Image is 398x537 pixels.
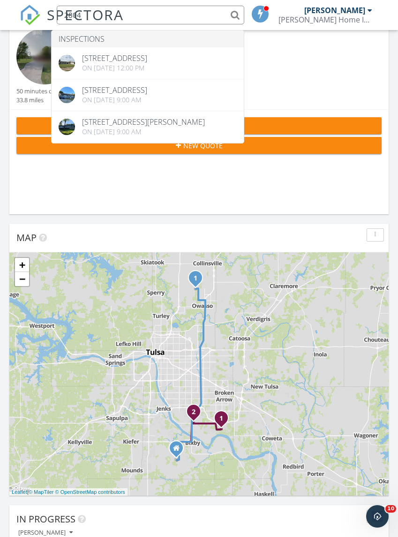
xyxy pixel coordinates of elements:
i: 1 [219,416,223,422]
img: 9525563%2Fcover_photos%2F6D63kYgwDZ8fcn6eXH6B%2Foriginal.jpg [59,55,75,71]
a: © MapTiler [29,489,54,495]
a: 3:00 pm [STREET_ADDRESS] [PERSON_NAME] 50 minutes drive time 33.8 miles [16,28,382,105]
a: [STREET_ADDRESS] On [DATE] 12:00 pm [52,47,244,79]
div: Tucker Home Inspections [278,15,372,24]
button: New Inspection [16,117,382,134]
a: [STREET_ADDRESS][PERSON_NAME] On [DATE] 9:00 am [52,111,244,143]
div: [STREET_ADDRESS] [82,54,147,62]
i: 1 [194,275,197,282]
div: [STREET_ADDRESS][PERSON_NAME] [82,118,205,126]
div: [STREET_ADDRESS] [82,86,147,94]
div: On [DATE] 9:00 am [82,128,205,136]
div: 11926 S 86th E Ave, Bixby, OK 74008 [194,411,199,417]
a: SPECTORA [20,13,124,32]
div: 8826 E 105th St N, Owasso, OK 74055 [195,278,201,283]
div: On [DATE] 12:00 pm [82,64,147,72]
div: On [DATE] 9:00 am [82,96,147,104]
a: Leaflet [12,489,27,495]
a: Zoom in [15,258,29,272]
img: cover.jpg [59,87,75,103]
span: 10 [385,505,396,513]
div: | [9,488,128,496]
input: Search everything... [57,6,244,24]
li: Inspections [52,30,244,47]
button: New Quote [16,137,382,154]
i: 2 [192,409,195,416]
iframe: Intercom live chat [366,505,389,528]
div: 50 minutes drive time [16,87,76,96]
div: 4135 E 179th St S, Bixby OK 74008 [176,448,182,454]
a: [STREET_ADDRESS] On [DATE] 9:00 am [52,79,244,111]
a: Zoom out [15,272,29,286]
span: Map [16,231,37,244]
img: The Best Home Inspection Software - Spectora [20,5,40,25]
img: streetview [16,28,73,84]
div: 809 W Imperial St, Broken Arrow, OK 74011 [221,418,227,424]
img: cover.jpg [59,119,75,135]
span: In Progress [16,513,75,525]
div: 33.8 miles [16,96,76,105]
div: [PERSON_NAME] [18,529,73,536]
div: [PERSON_NAME] [304,6,365,15]
span: New Quote [183,141,223,151]
a: © OpenStreetMap contributors [55,489,125,495]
